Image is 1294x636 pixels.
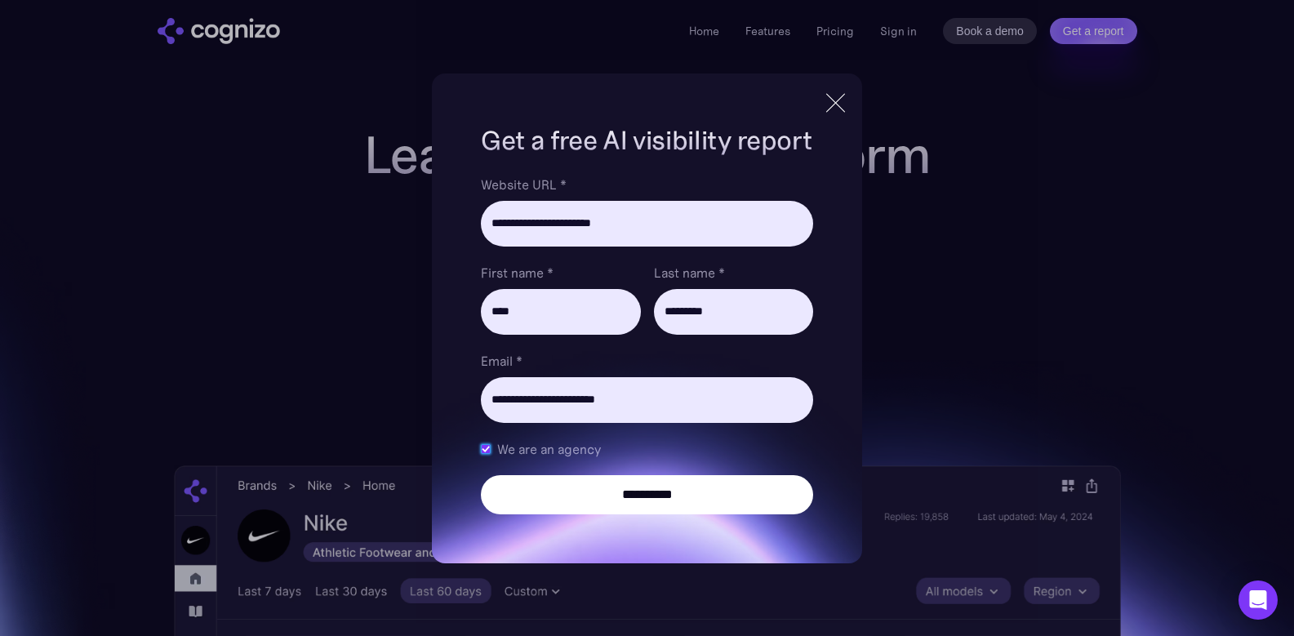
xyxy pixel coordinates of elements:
h1: Get a free AI visibility report [481,122,812,158]
label: Last name * [654,263,813,282]
form: Brand Report Form [481,175,812,514]
div: Open Intercom Messenger [1238,580,1278,620]
label: Email * [481,351,812,371]
span: We are an agency [497,439,601,459]
label: First name * [481,263,640,282]
label: Website URL * [481,175,812,194]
